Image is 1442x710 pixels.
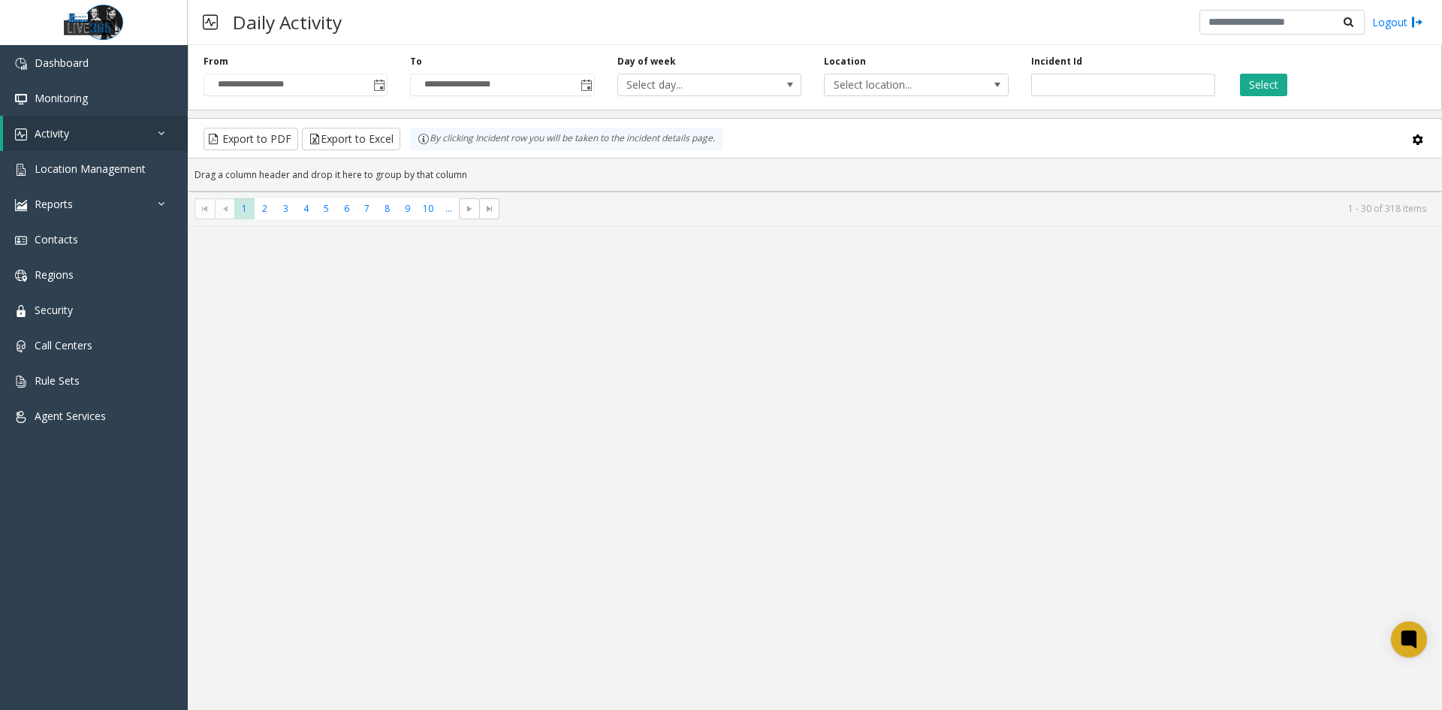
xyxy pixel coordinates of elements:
[35,162,146,176] span: Location Management
[35,338,92,352] span: Call Centers
[203,4,218,41] img: pageIcon
[15,270,27,282] img: 'icon'
[410,128,723,150] div: By clicking Incident row you will be taken to the incident details page.
[439,198,459,219] span: Page 11
[377,198,397,219] span: Page 8
[1411,14,1423,30] img: logout
[35,303,73,317] span: Security
[508,202,1426,215] kendo-pager-info: 1 - 30 of 318 items
[15,93,27,105] img: 'icon'
[479,198,499,219] span: Go to the last page
[35,91,88,105] span: Monitoring
[397,198,418,219] span: Page 9
[255,198,275,219] span: Page 2
[302,128,400,150] button: Export to Excel
[1031,55,1082,68] label: Incident Id
[204,128,298,150] button: Export to PDF
[459,198,479,219] span: Go to the next page
[418,198,439,219] span: Page 10
[15,411,27,423] img: 'icon'
[234,198,255,219] span: Page 1
[484,203,496,215] span: Go to the last page
[35,373,80,388] span: Rule Sets
[35,409,106,423] span: Agent Services
[15,199,27,211] img: 'icon'
[35,232,78,246] span: Contacts
[618,74,765,95] span: Select day...
[463,203,475,215] span: Go to the next page
[316,198,336,219] span: Page 5
[370,74,387,95] span: Toggle popup
[35,267,74,282] span: Regions
[15,234,27,246] img: 'icon'
[15,305,27,317] img: 'icon'
[824,55,866,68] label: Location
[35,56,89,70] span: Dashboard
[410,55,422,68] label: To
[15,164,27,176] img: 'icon'
[825,74,971,95] span: Select location...
[357,198,377,219] span: Page 7
[1372,14,1423,30] a: Logout
[296,198,316,219] span: Page 4
[15,128,27,140] img: 'icon'
[15,376,27,388] img: 'icon'
[15,340,27,352] img: 'icon'
[35,197,73,211] span: Reports
[617,55,676,68] label: Day of week
[189,162,1441,188] div: Drag a column header and drop it here to group by that column
[204,55,228,68] label: From
[418,133,430,145] img: infoIcon.svg
[578,74,594,95] span: Toggle popup
[35,126,69,140] span: Activity
[3,116,188,151] a: Activity
[225,4,349,41] h3: Daily Activity
[336,198,357,219] span: Page 6
[15,58,27,70] img: 'icon'
[1240,74,1287,96] button: Select
[276,198,296,219] span: Page 3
